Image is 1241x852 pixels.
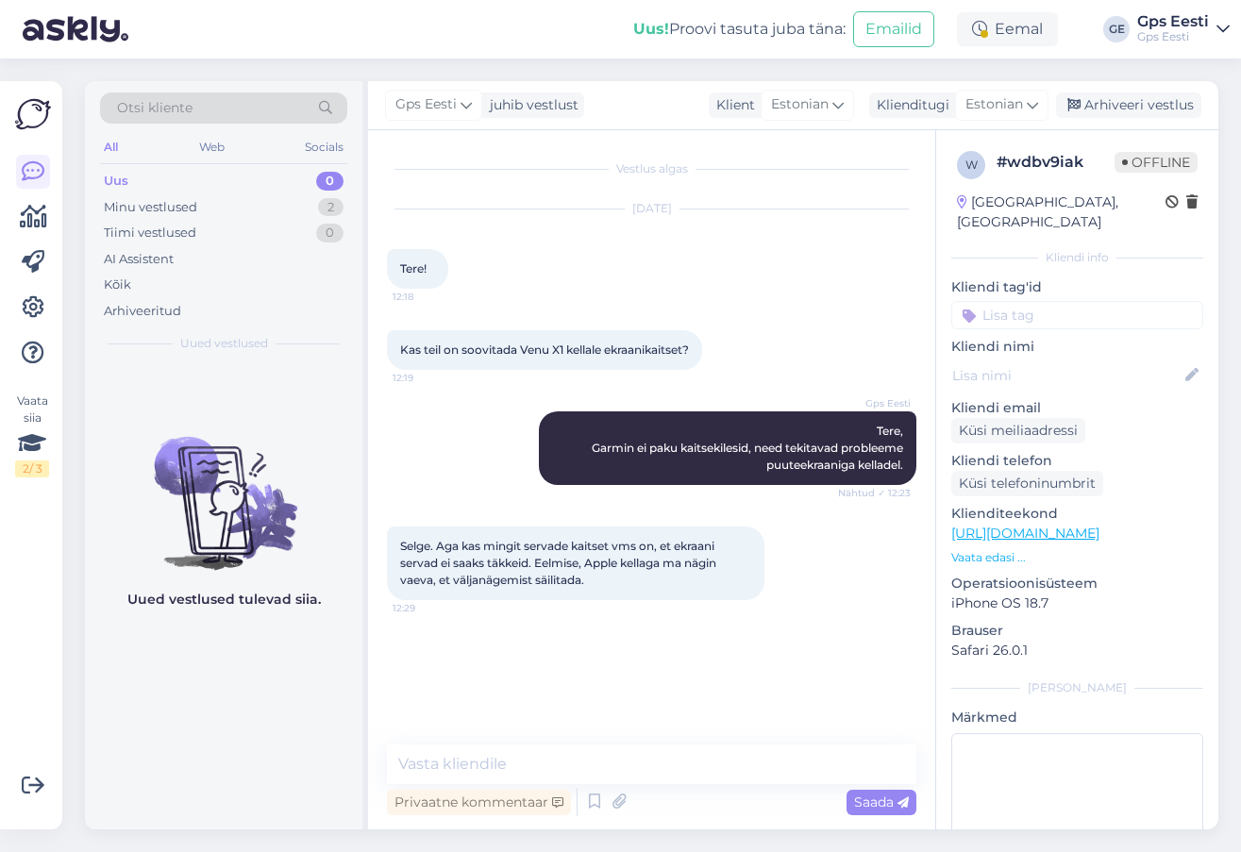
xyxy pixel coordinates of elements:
[957,12,1058,46] div: Eemal
[104,198,197,217] div: Minu vestlused
[400,342,689,357] span: Kas teil on soovitada Venu X1 kellale ekraanikaitset?
[387,200,916,217] div: [DATE]
[869,95,949,115] div: Klienditugi
[965,94,1023,115] span: Estonian
[180,335,268,352] span: Uued vestlused
[393,371,463,385] span: 12:19
[952,365,1182,386] input: Lisa nimi
[951,418,1085,443] div: Küsi meiliaadressi
[104,276,131,294] div: Kõik
[400,539,719,587] span: Selge. Aga kas mingit servade kaitset vms on, et ekraani servad ei saaks täkkeid. Eelmise, Apple ...
[100,135,122,159] div: All
[318,198,344,217] div: 2
[951,574,1203,593] p: Operatsioonisüsteem
[633,18,846,41] div: Proovi tasuta juba täna:
[965,158,978,172] span: w
[15,460,49,477] div: 2 / 3
[997,151,1115,174] div: # wdbv9iak
[951,471,1103,496] div: Küsi telefoninumbrit
[709,95,755,115] div: Klient
[840,396,911,410] span: Gps Eesti
[85,403,362,573] img: No chats
[951,301,1203,329] input: Lisa tag
[951,277,1203,297] p: Kliendi tag'id
[951,525,1099,542] a: [URL][DOMAIN_NAME]
[127,590,321,610] p: Uued vestlused tulevad siia.
[838,486,911,500] span: Nähtud ✓ 12:23
[951,398,1203,418] p: Kliendi email
[951,337,1203,357] p: Kliendi nimi
[1137,14,1230,44] a: Gps EestiGps Eesti
[316,224,344,242] div: 0
[951,593,1203,613] p: iPhone OS 18.7
[104,302,181,321] div: Arhiveeritud
[951,621,1203,641] p: Brauser
[771,94,829,115] span: Estonian
[853,11,934,47] button: Emailid
[1056,92,1201,118] div: Arhiveeri vestlus
[1103,16,1130,42] div: GE
[482,95,579,115] div: juhib vestlust
[1137,29,1209,44] div: Gps Eesti
[633,20,669,38] b: Uus!
[104,172,128,191] div: Uus
[592,424,906,472] span: Tere, Garmin ei paku kaitsekilesid, need tekitavad probleeme puuteekraaniga kelladel.
[15,96,51,132] img: Askly Logo
[951,451,1203,471] p: Kliendi telefon
[195,135,228,159] div: Web
[951,641,1203,660] p: Safari 26.0.1
[393,290,463,304] span: 12:18
[951,679,1203,696] div: [PERSON_NAME]
[316,172,344,191] div: 0
[301,135,347,159] div: Socials
[957,192,1166,232] div: [GEOGRAPHIC_DATA], [GEOGRAPHIC_DATA]
[387,160,916,177] div: Vestlus algas
[400,261,427,276] span: Tere!
[104,250,174,269] div: AI Assistent
[387,790,571,815] div: Privaatne kommentaar
[104,224,196,242] div: Tiimi vestlused
[854,794,909,810] span: Saada
[117,98,193,118] span: Otsi kliente
[951,249,1203,266] div: Kliendi info
[951,708,1203,727] p: Märkmed
[15,393,49,477] div: Vaata siia
[393,601,463,615] span: 12:29
[1137,14,1209,29] div: Gps Eesti
[951,504,1203,524] p: Klienditeekond
[951,549,1203,566] p: Vaata edasi ...
[1115,152,1198,173] span: Offline
[395,94,457,115] span: Gps Eesti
